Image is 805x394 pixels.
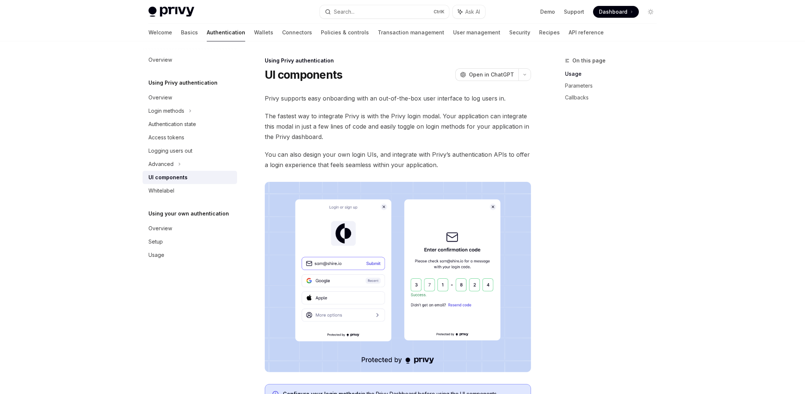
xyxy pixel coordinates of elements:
[148,146,192,155] div: Logging users out
[148,209,229,218] h5: Using your own authentication
[148,106,184,115] div: Login methods
[143,248,237,262] a: Usage
[265,68,342,81] h1: UI components
[645,6,657,18] button: Toggle dark mode
[148,251,164,259] div: Usage
[143,144,237,157] a: Logging users out
[148,237,163,246] div: Setup
[143,184,237,197] a: Whitelabel
[282,24,312,41] a: Connectors
[593,6,639,18] a: Dashboard
[599,8,627,16] span: Dashboard
[148,24,172,41] a: Welcome
[565,92,662,103] a: Callbacks
[565,80,662,92] a: Parameters
[143,91,237,104] a: Overview
[265,93,531,103] span: Privy supports easy onboarding with an out-of-the-box user interface to log users in.
[148,160,174,169] div: Advanced
[265,182,531,372] img: images/Onboard.png
[265,149,531,170] span: You can also design your own login UIs, and integrate with Privy’s authentication APIs to offer a...
[321,24,369,41] a: Policies & controls
[465,8,480,16] span: Ask AI
[469,71,514,78] span: Open in ChatGPT
[334,7,354,16] div: Search...
[539,24,560,41] a: Recipes
[148,55,172,64] div: Overview
[540,8,555,16] a: Demo
[455,68,518,81] button: Open in ChatGPT
[148,7,194,17] img: light logo
[453,24,500,41] a: User management
[148,93,172,102] div: Overview
[148,120,196,129] div: Authentication state
[148,186,174,195] div: Whitelabel
[564,8,584,16] a: Support
[265,111,531,142] span: The fastest way to integrate Privy is with the Privy login modal. Your application can integrate ...
[378,24,444,41] a: Transaction management
[565,68,662,80] a: Usage
[143,171,237,184] a: UI components
[148,78,217,87] h5: Using Privy authentication
[148,173,188,182] div: UI components
[143,131,237,144] a: Access tokens
[207,24,245,41] a: Authentication
[143,222,237,235] a: Overview
[509,24,530,41] a: Security
[148,133,184,142] div: Access tokens
[143,53,237,67] a: Overview
[265,57,531,64] div: Using Privy authentication
[181,24,198,41] a: Basics
[434,9,445,15] span: Ctrl K
[569,24,604,41] a: API reference
[254,24,273,41] a: Wallets
[148,224,172,233] div: Overview
[572,56,606,65] span: On this page
[143,235,237,248] a: Setup
[453,5,485,18] button: Ask AI
[143,118,237,131] a: Authentication state
[320,5,449,18] button: Search...CtrlK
